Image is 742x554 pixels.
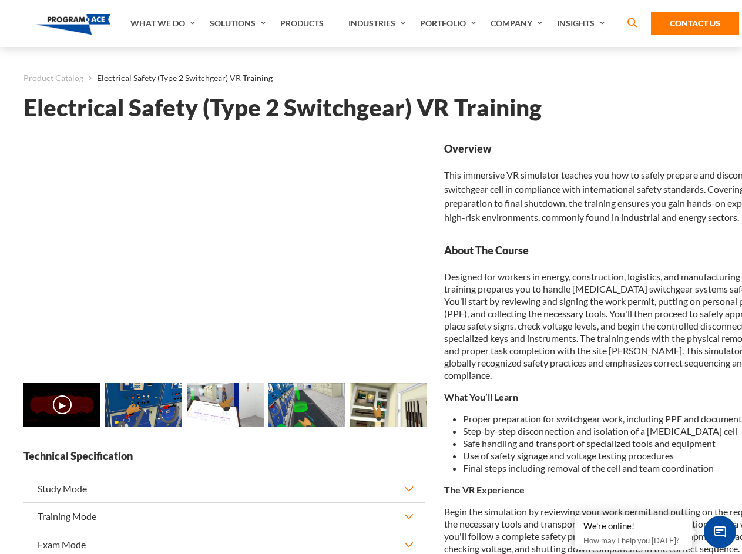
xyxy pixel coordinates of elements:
[651,12,739,35] a: Contact Us
[36,14,111,35] img: Program-Ace
[23,383,100,427] img: Electrical Safety (Type 2 Switchgear) VR Training - Video 0
[23,503,425,530] button: Training Mode
[268,383,345,427] img: Electrical Safety (Type 2 Switchgear) VR Training - Preview 3
[23,449,425,464] strong: Technical Specification
[23,142,425,368] iframe: Electrical Safety (Type 2 Switchgear) VR Training - Video 0
[83,70,273,86] li: Electrical Safety (Type 2 Switchgear) VR Training
[350,383,427,427] img: Electrical Safety (Type 2 Switchgear) VR Training - Preview 4
[187,383,264,427] img: Electrical Safety (Type 2 Switchgear) VR Training - Preview 2
[583,521,683,532] div: We're online!
[105,383,182,427] img: Electrical Safety (Type 2 Switchgear) VR Training - Preview 1
[704,516,736,548] span: Chat Widget
[23,70,83,86] a: Product Catalog
[23,475,425,502] button: Study Mode
[53,395,72,414] button: ▶
[583,533,683,548] p: How may I help you [DATE]?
